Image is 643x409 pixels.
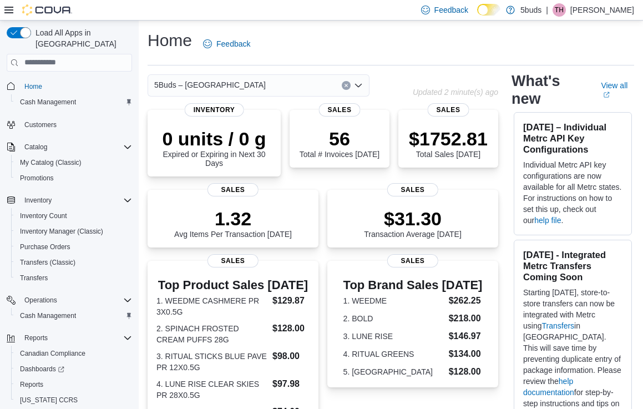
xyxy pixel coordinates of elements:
[11,392,136,408] button: [US_STATE] CCRS
[20,349,85,358] span: Canadian Compliance
[428,103,469,117] span: Sales
[154,78,266,92] span: 5Buds – [GEOGRAPHIC_DATA]
[11,308,136,324] button: Cash Management
[343,295,444,306] dt: 1. WEEDME
[16,271,52,285] a: Transfers
[449,312,483,325] dd: $218.00
[523,249,622,282] h3: [DATE] - Integrated Metrc Transfers Coming Soon
[20,331,52,345] button: Reports
[20,243,70,251] span: Purchase Orders
[16,309,80,322] a: Cash Management
[387,183,438,196] span: Sales
[477,4,500,16] input: Dark Mode
[199,33,255,55] a: Feedback
[16,156,86,169] a: My Catalog (Classic)
[20,294,132,307] span: Operations
[24,296,57,305] span: Operations
[523,159,622,226] p: Individual Metrc API key configurations are now available for all Metrc states. For instructions ...
[449,347,483,361] dd: $134.00
[20,227,103,236] span: Inventory Manager (Classic)
[364,208,462,230] p: $31.30
[449,330,483,343] dd: $146.97
[16,309,132,322] span: Cash Management
[11,94,136,110] button: Cash Management
[20,311,76,320] span: Cash Management
[20,98,76,107] span: Cash Management
[20,331,132,345] span: Reports
[272,294,310,307] dd: $129.87
[16,393,82,407] a: [US_STATE] CCRS
[16,347,90,360] a: Canadian Compliance
[343,331,444,342] dt: 3. LUNE RISE
[520,3,541,17] p: 5buds
[16,171,132,185] span: Promotions
[343,366,444,377] dt: 5. [GEOGRAPHIC_DATA]
[11,239,136,255] button: Purchase Orders
[11,170,136,186] button: Promotions
[16,95,80,109] a: Cash Management
[413,88,498,97] p: Updated 2 minute(s) ago
[343,349,444,360] dt: 4. RITUAL GREENS
[20,274,48,282] span: Transfers
[512,72,588,108] h2: What's new
[156,378,268,401] dt: 4. LUNE RISE CLEAR SKIES PR 28X0.5G
[11,377,136,392] button: Reports
[16,271,132,285] span: Transfers
[20,140,52,154] button: Catalog
[20,118,61,132] a: Customers
[20,396,78,405] span: [US_STATE] CCRS
[16,240,132,254] span: Purchase Orders
[2,78,136,94] button: Home
[16,209,72,223] a: Inventory Count
[16,171,58,185] a: Promotions
[20,79,132,93] span: Home
[156,128,272,150] p: 0 units / 0 g
[20,294,62,307] button: Operations
[449,365,483,378] dd: $128.00
[409,128,488,150] p: $1752.81
[387,254,438,267] span: Sales
[185,103,244,117] span: Inventory
[364,208,462,239] div: Transaction Average [DATE]
[20,211,67,220] span: Inventory Count
[555,3,564,17] span: TH
[272,350,310,363] dd: $98.00
[156,279,310,292] h3: Top Product Sales [DATE]
[342,81,351,90] button: Clear input
[20,140,132,154] span: Catalog
[343,279,483,292] h3: Top Brand Sales [DATE]
[272,377,310,391] dd: $97.98
[20,194,132,207] span: Inventory
[20,258,75,267] span: Transfers (Classic)
[148,29,192,52] h1: Home
[11,270,136,286] button: Transfers
[16,347,132,360] span: Canadian Compliance
[174,208,292,239] div: Avg Items Per Transaction [DATE]
[16,156,132,169] span: My Catalog (Classic)
[156,128,272,168] div: Expired or Expiring in Next 30 Days
[11,346,136,361] button: Canadian Compliance
[603,92,610,98] svg: External link
[11,155,136,170] button: My Catalog (Classic)
[553,3,566,17] div: Taylor Harkins
[24,143,47,152] span: Catalog
[207,254,259,267] span: Sales
[11,208,136,224] button: Inventory Count
[20,118,132,132] span: Customers
[24,82,42,91] span: Home
[2,292,136,308] button: Operations
[2,139,136,155] button: Catalog
[409,128,488,159] div: Total Sales [DATE]
[174,208,292,230] p: 1.32
[24,334,48,342] span: Reports
[22,4,72,16] img: Cova
[24,196,52,205] span: Inventory
[354,81,363,90] button: Open list of options
[11,361,136,377] a: Dashboards
[156,323,268,345] dt: 2. SPINACH FROSTED CREAM PUFFS 28G
[570,3,634,17] p: [PERSON_NAME]
[523,122,622,155] h3: [DATE] – Individual Metrc API Key Configurations
[2,117,136,133] button: Customers
[156,351,268,373] dt: 3. RITUAL STICKS BLUE PAVE PR 12X0.5G
[272,322,310,335] dd: $128.00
